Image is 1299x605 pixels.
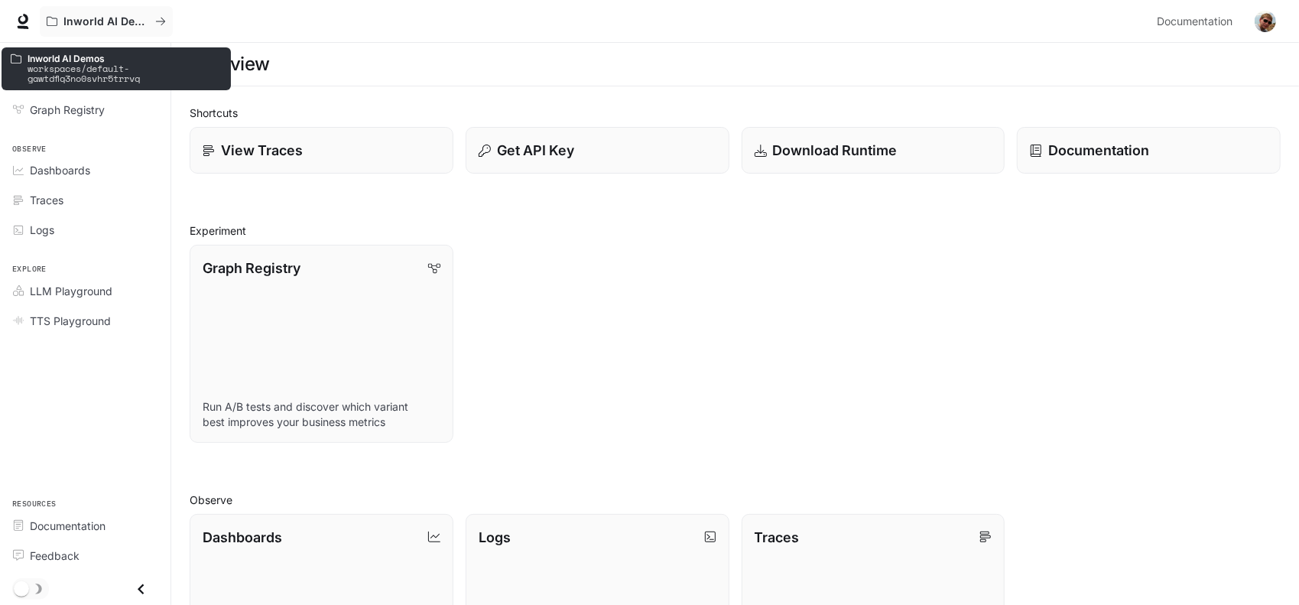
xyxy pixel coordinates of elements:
span: Traces [30,192,63,208]
a: Feedback [6,542,164,569]
span: Documentation [1157,12,1232,31]
p: View Traces [221,140,303,161]
a: Documentation [6,512,164,539]
a: Graph RegistryRun A/B tests and discover which variant best improves your business metrics [190,245,453,443]
p: Documentation [1048,140,1149,161]
p: Run A/B tests and discover which variant best improves your business metrics [203,399,440,430]
p: Graph Registry [203,258,300,278]
p: Inworld AI Demos [28,54,222,63]
span: Graph Registry [30,102,105,118]
button: Get API Key [466,127,729,174]
p: Logs [479,527,511,548]
a: View Traces [190,127,453,174]
p: Get API Key [497,140,574,161]
img: User avatar [1255,11,1276,32]
button: All workspaces [40,6,173,37]
a: Graph Registry [6,96,164,123]
span: TTS Playground [30,313,111,329]
a: Documentation [1017,127,1281,174]
h2: Observe [190,492,1281,508]
h2: Experiment [190,223,1281,239]
p: Traces [755,527,800,548]
button: Close drawer [124,574,158,605]
span: Documentation [30,518,106,534]
span: Feedback [30,548,80,564]
a: Download Runtime [742,127,1005,174]
button: User avatar [1250,6,1281,37]
p: Download Runtime [773,140,898,161]
a: LLM Playground [6,278,164,304]
a: Traces [6,187,164,213]
p: workspaces/default-gawtdflq3no0svhr5trrvq [28,63,222,83]
span: Logs [30,222,54,238]
a: Dashboards [6,157,164,184]
span: Dark mode toggle [14,580,29,597]
p: Inworld AI Demos [63,15,149,28]
h2: Shortcuts [190,105,1281,121]
span: LLM Playground [30,283,112,299]
p: Dashboards [203,527,282,548]
span: Dashboards [30,162,90,178]
a: Logs [6,216,164,243]
a: TTS Playground [6,307,164,334]
a: Documentation [1151,6,1244,37]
